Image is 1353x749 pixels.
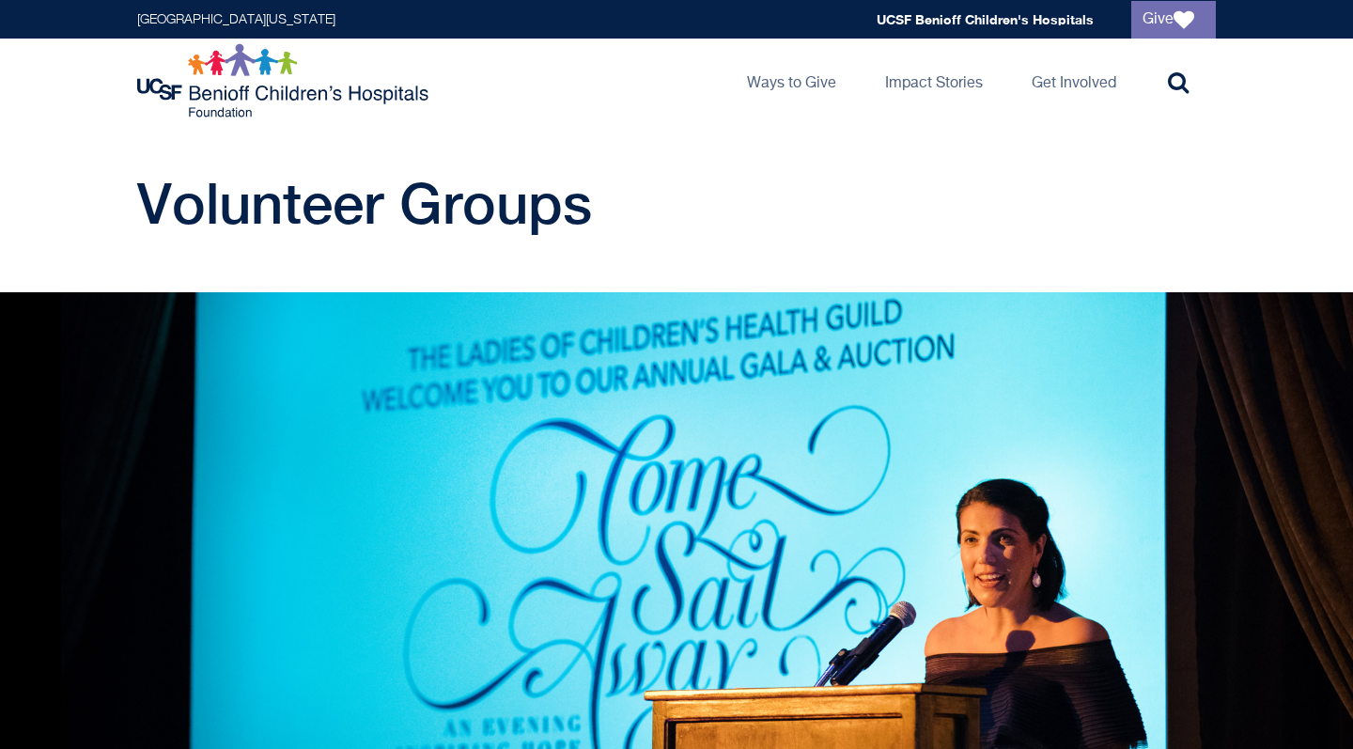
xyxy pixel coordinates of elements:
img: Logo for UCSF Benioff Children's Hospitals Foundation [137,43,433,118]
a: Ways to Give [732,39,851,123]
a: Give [1131,1,1216,39]
a: Impact Stories [870,39,998,123]
span: Volunteer Groups [137,170,592,236]
a: Get Involved [1017,39,1131,123]
a: UCSF Benioff Children's Hospitals [877,11,1094,27]
a: [GEOGRAPHIC_DATA][US_STATE] [137,13,335,26]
